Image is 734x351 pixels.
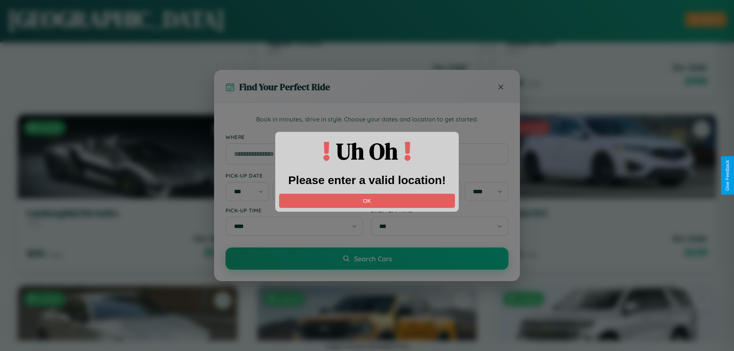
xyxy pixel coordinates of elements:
[371,172,508,179] label: Drop-off Date
[226,134,508,140] label: Where
[226,207,363,214] label: Pick-up Time
[226,172,363,179] label: Pick-up Date
[239,81,330,93] h3: Find Your Perfect Ride
[226,115,508,125] p: Book in minutes, drive in style. Choose your dates and location to get started.
[371,207,508,214] label: Drop-off Time
[354,254,392,263] span: Search Cars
